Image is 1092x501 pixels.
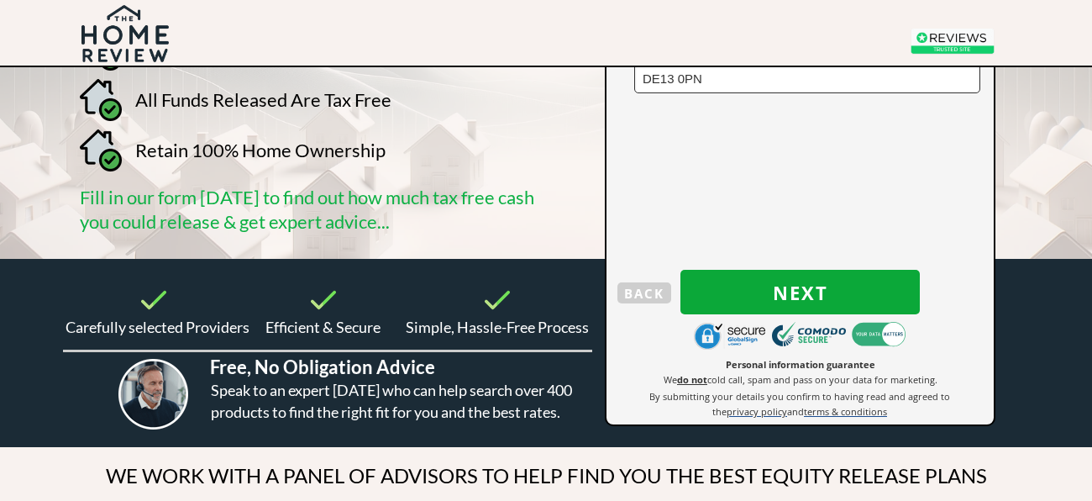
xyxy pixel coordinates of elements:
[649,390,950,418] span: By submitting your details you confirm to having read and agreed to the
[135,88,391,111] span: All Funds Released Are Tax Free
[634,63,980,93] input: Postcode
[406,318,589,336] span: Simple, Hassle-Free Process
[727,404,787,418] a: privacy policy
[66,318,249,336] span: Carefully selected Providers
[210,356,435,378] span: Free, No Obligation Advice
[677,373,707,386] strong: do not
[265,318,381,336] span: Efficient & Secure
[680,282,920,303] span: Next
[726,358,875,371] span: Personal information guarantee
[804,404,887,418] a: terms & conditions
[787,405,804,418] span: and
[680,270,920,314] button: Next
[727,405,787,418] span: privacy policy
[80,186,534,233] span: Fill in our form [DATE] to find out how much tax free cash you could release & get expert advice...
[135,139,386,161] span: Retain 100% Home Ownership
[106,463,987,488] span: WE WORK WITH A PANEL OF ADVISORS TO HELP FIND YOU THE BEST EQUITY RELEASE PLANS
[617,282,671,304] span: BACK
[617,282,671,303] button: BACK
[211,381,572,421] span: Speak to an expert [DATE] who can help search over 400 products to find the right fit for you and...
[664,373,937,386] span: We cold call, spam and pass on your data for marketing.
[804,405,887,418] span: terms & conditions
